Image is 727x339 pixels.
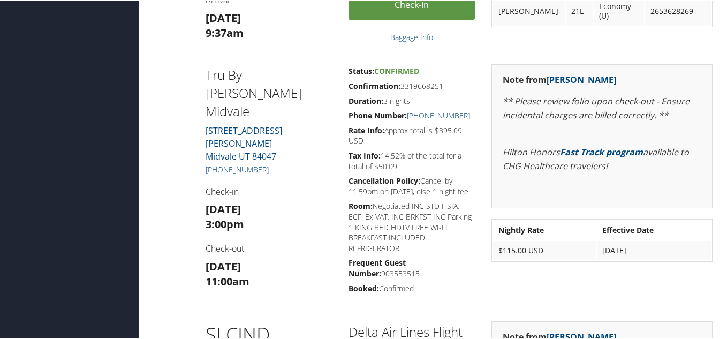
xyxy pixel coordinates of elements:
[547,73,616,85] a: [PERSON_NAME]
[206,163,269,174] a: [PHONE_NUMBER]
[349,257,475,277] h5: 903553515
[206,25,244,39] strong: 9:37am
[206,10,241,24] strong: [DATE]
[349,175,420,185] strong: Cancellation Policy:
[349,109,407,119] strong: Phone Number:
[493,220,596,239] th: Nightly Rate
[349,95,475,106] h5: 3 nights
[349,175,475,195] h5: Cancel by 11.59pm on [DATE], else 1 night fee
[349,200,475,252] h5: Negotiated INC STD HSIA, ECF, Ex VAT, INC BRKFST INC Parking 1 KING BED HDTV FREE WI-FI BREAKFAST...
[374,65,419,75] span: Confirmed
[206,65,332,119] h2: Tru By [PERSON_NAME] Midvale
[503,145,689,171] em: Hilton Honors available to CHG Healthcare travelers!
[349,149,381,160] strong: Tax Info:
[349,282,475,293] h5: Confirmed
[349,65,374,75] strong: Status:
[206,216,244,230] strong: 3:00pm
[349,124,384,134] strong: Rate Info:
[407,109,470,119] a: [PHONE_NUMBER]
[503,94,690,120] em: ** Please review folio upon check-out - Ensure incidental charges are billed correctly. **
[493,240,596,259] td: $115.00 USD
[349,149,475,170] h5: 14.52% of the total for a total of $50.09
[206,124,282,161] a: [STREET_ADDRESS][PERSON_NAME]Midvale UT 84047
[206,273,249,288] strong: 11:00am
[206,258,241,273] strong: [DATE]
[206,201,241,215] strong: [DATE]
[206,185,332,197] h4: Check-in
[597,240,711,259] td: [DATE]
[349,282,379,292] strong: Booked:
[503,73,616,85] strong: Note from
[597,220,711,239] th: Effective Date
[349,200,373,210] strong: Room:
[390,31,433,41] a: Baggage Info
[349,257,406,277] strong: Frequent Guest Number:
[349,80,475,91] h5: 3319668251
[349,95,383,105] strong: Duration:
[560,145,643,157] a: Fast Track program
[349,124,475,145] h5: Approx total is $395.09 USD
[206,242,332,253] h4: Check-out
[349,80,400,90] strong: Confirmation:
